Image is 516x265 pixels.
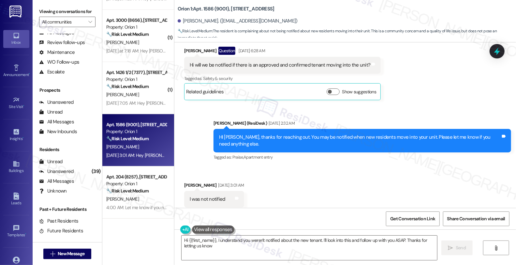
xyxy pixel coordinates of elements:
div: Unread [39,109,63,116]
span: Get Conversation Link [390,215,435,222]
span: [PERSON_NAME] [106,39,139,45]
div: Tagged as: [184,208,244,217]
strong: 🔧 Risk Level: Medium [178,28,212,34]
div: HI [PERSON_NAME], thanks for reaching out. You may be notified when new residents move into your ... [219,134,501,148]
div: Prospects [33,87,102,94]
div: Property: Orion 1 [106,128,167,135]
div: New Inbounds [39,128,77,135]
div: Unanswered [39,99,74,106]
span: [PERSON_NAME] [106,144,139,150]
div: 4:00 AM: Let me know if you need anything else. [106,205,198,210]
div: Hi will we be notified if there is an approved and confirmed tenant moving into the unit? [190,62,370,69]
div: Tagged as: [184,74,381,83]
div: I was not notified [190,196,225,203]
strong: 🔧 Risk Level: Medium [106,136,149,142]
div: Maintenance [39,49,75,56]
div: Apt. 204 (8257), [STREET_ADDRESS] [106,174,167,180]
div: Apt. 1426 1/2 (7377), [STREET_ADDRESS] [106,69,167,76]
span: : The resident is complaining about not being notified about new residents moving into their unit... [178,28,516,42]
i:  [50,251,55,257]
button: New Message [43,249,92,259]
div: Residents [33,146,102,153]
i:  [494,245,498,251]
button: Share Conversation via email [443,211,509,226]
a: Buildings [3,158,29,176]
div: [DATE] 7:05 AM: Hey [PERSON_NAME], we appreciate your text! We'll be back at 11AM to help you out... [106,100,395,106]
div: [DATE] at 7:18 AM: Hey [PERSON_NAME], we appreciate your text! We'll be back at 11AM to help you ... [106,48,398,54]
div: Unread [39,158,63,165]
div: Apt. 1586 (9001), [STREET_ADDRESS] [106,121,167,128]
div: Property: Orion 1 [106,76,167,83]
button: Send [441,241,473,255]
div: [PERSON_NAME] [184,47,381,57]
div: Property: Orion 1 [106,180,167,187]
span: • [25,232,26,236]
div: Future Residents [39,227,83,234]
div: (39) [90,166,102,177]
div: Apt. 3000 (8656), [STREET_ADDRESS] [106,17,167,24]
div: [PERSON_NAME] [184,182,244,191]
strong: 🔧 Risk Level: Medium [106,188,149,194]
strong: 🔧 Risk Level: Medium [106,31,149,37]
div: Question [218,47,236,55]
div: [DATE] 3:01 AM: Hey [PERSON_NAME], we appreciate your text! We'll be back at 11AM to help you out... [106,152,393,158]
div: Property: Orion 1 [106,24,167,31]
i:  [88,19,92,24]
div: [PERSON_NAME] (ResiDesk) [214,120,511,129]
span: Share Conversation via email [447,215,505,222]
i:  [448,245,453,251]
img: ResiDesk Logo [9,6,23,18]
a: Templates • [3,223,29,240]
label: Viewing conversations for [39,7,96,17]
span: New Message [58,250,84,257]
strong: 🔧 Risk Level: Medium [106,84,149,89]
div: [DATE] 2:32 AM [267,120,295,127]
span: [PERSON_NAME] [106,92,139,98]
span: Apartment entry [243,154,273,160]
button: Get Conversation Link [386,211,439,226]
span: Safety & security [203,76,233,81]
textarea: Hi {{first_name}}, I understand you weren't notified about the new tenant. I'll look into this an... [182,236,437,260]
div: Review follow-ups [39,39,85,46]
div: Past Residents [39,218,79,225]
label: Show suggestions [342,88,376,95]
div: All Messages [39,118,74,125]
div: All Messages [39,178,74,185]
div: WO Follow-ups [39,59,79,66]
div: [DATE] 6:28 AM [237,47,265,54]
div: Related guidelines [186,88,224,98]
a: Inbox [3,30,29,48]
a: Insights • [3,126,29,144]
b: Orion 1: Apt. 1586 (9001), [STREET_ADDRESS] [178,6,274,12]
div: [PERSON_NAME]. ([EMAIL_ADDRESS][DOMAIN_NAME]) [178,18,298,24]
span: Praise , [232,154,243,160]
div: Past + Future Residents [33,206,102,213]
span: • [23,103,24,108]
div: Unknown [39,188,67,195]
a: Leads [3,191,29,208]
div: Escalate [39,69,65,75]
div: Tagged as: [214,152,511,162]
span: [PERSON_NAME] [106,196,139,202]
span: Send [456,244,466,251]
input: All communities [42,17,85,27]
a: Site Visit • [3,94,29,112]
span: • [29,71,30,76]
div: Unanswered [39,168,74,175]
div: [DATE] 3:01 AM [217,182,244,189]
